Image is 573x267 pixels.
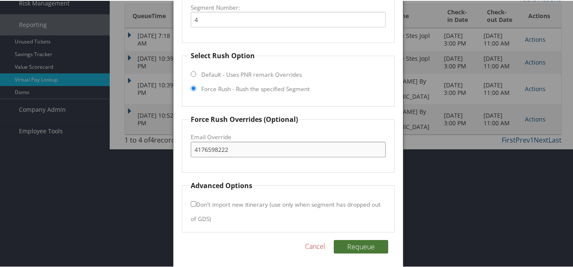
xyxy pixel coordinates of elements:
label: Default - Uses PNR remark Overrides [201,70,302,78]
input: Don't import new itinerary (use only when segment has dropped out of GDS) [191,200,196,206]
legend: Advanced Options [189,180,254,190]
label: Don't import new itinerary (use only when segment has dropped out of GDS) [191,196,381,226]
button: Requeue [334,239,388,253]
label: Force Rush - Rush the specified Segment [201,84,310,92]
legend: Select Rush Option [189,50,256,60]
label: Segment Number: [191,3,386,11]
a: Cancel [305,240,325,251]
label: Email Override [191,132,386,140]
legend: Force Rush Overrides (Optional) [189,113,299,124]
